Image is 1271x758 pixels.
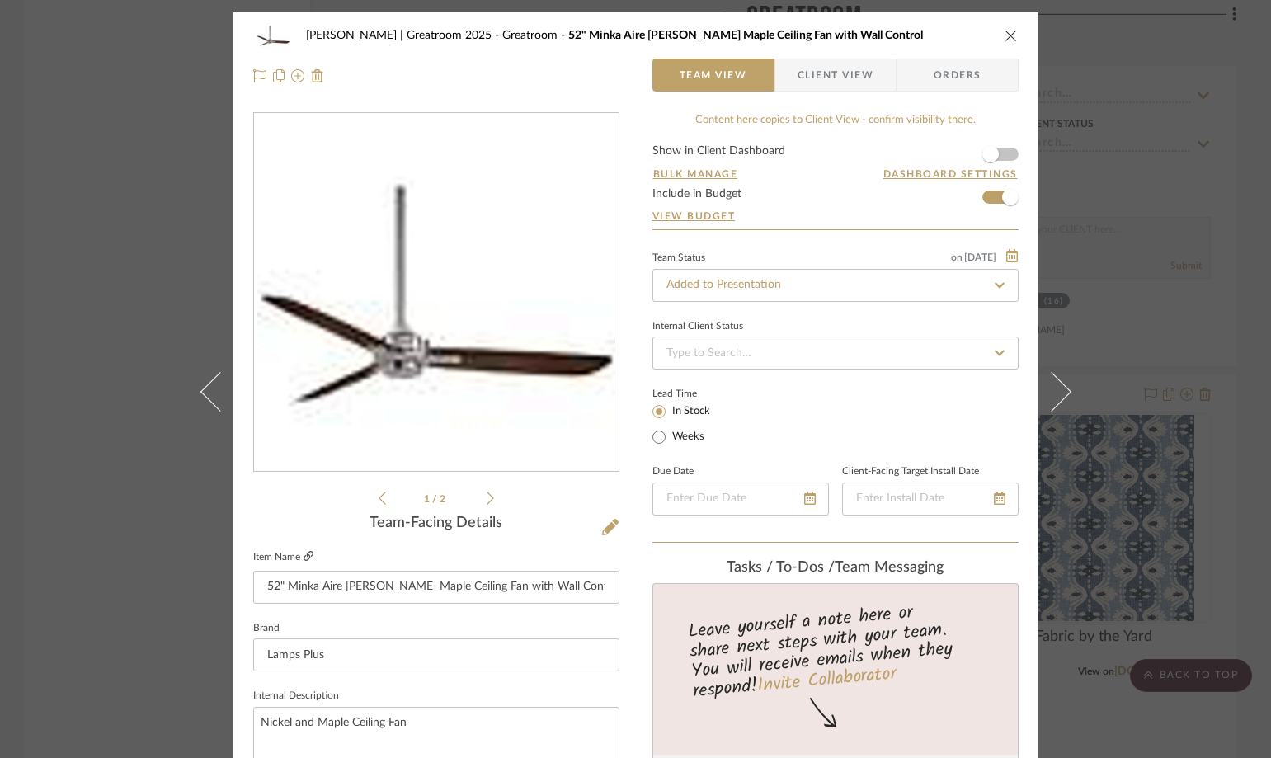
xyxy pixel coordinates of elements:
label: Brand [253,624,280,633]
img: a85a716c-fb69-4d5c-ae72-9b52c8292a65_436x436.jpg [257,114,615,472]
label: Lead Time [652,386,737,401]
div: Internal Client Status [652,323,743,331]
span: 52" Minka Aire [PERSON_NAME] Maple Ceiling Fan with Wall Control [568,30,923,41]
label: Client-Facing Target Install Date [842,468,979,476]
span: / [432,494,440,504]
input: Type to Search… [652,269,1019,302]
span: Team View [680,59,747,92]
label: Item Name [253,550,313,564]
span: [DATE] [963,252,998,263]
input: Enter Item Name [253,571,619,604]
label: Weeks [669,430,704,445]
a: Invite Collaborator [756,660,897,701]
span: on [951,252,963,262]
label: Internal Description [253,692,339,700]
mat-radio-group: Select item type [652,401,737,447]
button: Bulk Manage [652,167,739,181]
span: Greatroom [502,30,568,41]
span: 1 [424,494,432,504]
a: View Budget [652,210,1019,223]
button: close [1004,28,1019,43]
input: Type to Search… [652,337,1019,370]
div: team Messaging [652,559,1019,577]
input: Enter Due Date [652,483,829,516]
div: Leave yourself a note here or share next steps with your team. You will receive emails when they ... [650,595,1020,705]
button: Dashboard Settings [883,167,1019,181]
span: Client View [798,59,873,92]
span: Tasks / To-Dos / [727,560,835,575]
span: Orders [916,59,1000,92]
span: 2 [440,494,448,504]
div: Team Status [652,254,705,262]
label: In Stock [669,404,710,419]
img: a85a716c-fb69-4d5c-ae72-9b52c8292a65_48x40.jpg [253,19,293,52]
input: Enter Install Date [842,483,1019,516]
div: Content here copies to Client View - confirm visibility there. [652,112,1019,129]
input: Enter Brand [253,638,619,671]
span: [PERSON_NAME] | Greatroom 2025 [306,30,502,41]
div: Team-Facing Details [253,515,619,533]
img: Remove from project [311,69,324,82]
div: 0 [254,114,619,472]
label: Due Date [652,468,694,476]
